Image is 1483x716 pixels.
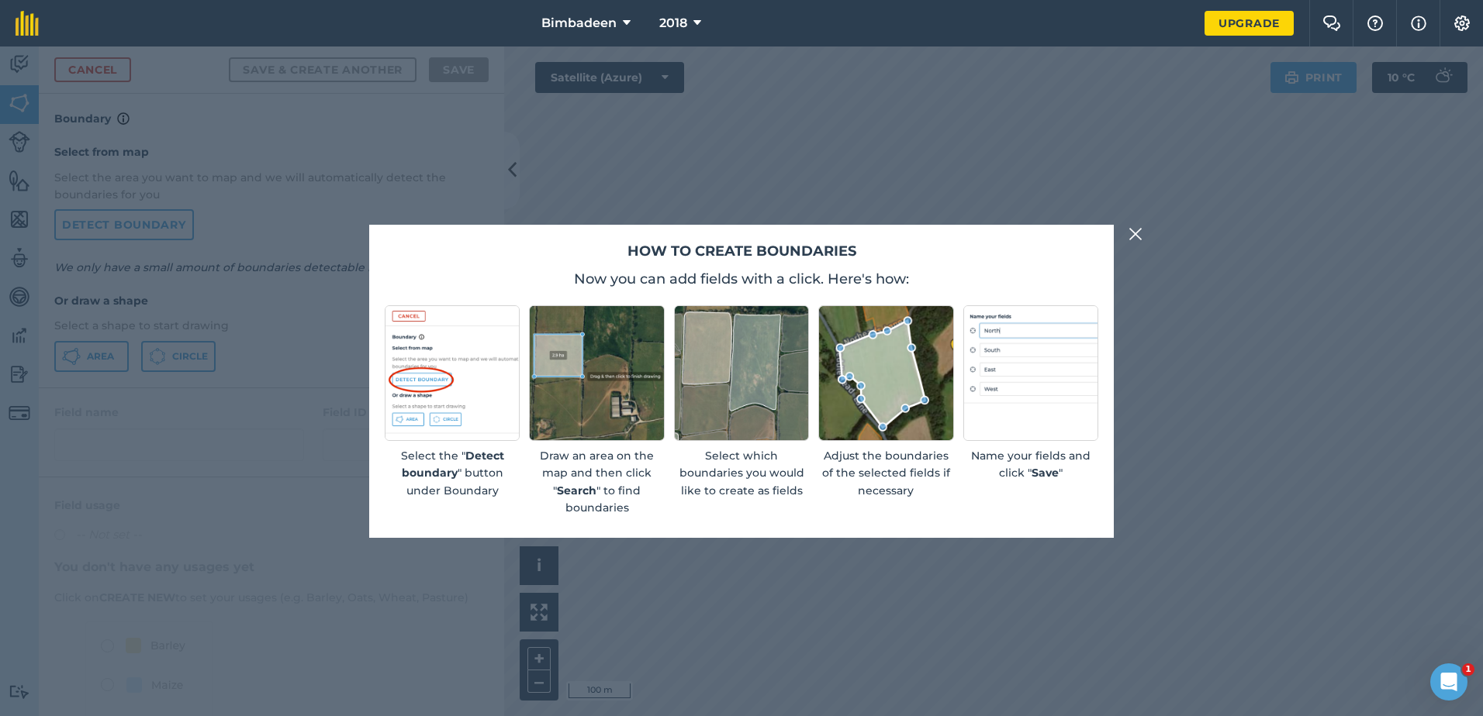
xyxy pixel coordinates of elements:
p: Draw an area on the map and then click " " to find boundaries [529,447,664,517]
iframe: Intercom live chat [1430,663,1467,701]
strong: Save [1032,466,1059,480]
img: fieldmargin Logo [16,11,39,36]
img: Screenshot of an editable boundary [818,305,953,440]
img: placeholder [963,305,1098,440]
strong: Search [557,484,596,497]
span: Bimbadeen [541,14,617,33]
p: Name your fields and click " " [963,447,1098,482]
a: Upgrade [1205,11,1294,36]
img: Screenshot of selected fields [674,305,809,440]
span: 2018 [659,14,687,33]
img: A question mark icon [1366,15,1384,31]
p: Select the " " button under Boundary [385,447,520,499]
img: A cog icon [1453,15,1471,31]
span: 1 [1462,663,1474,676]
img: Screenshot of an rectangular area drawn on a map [529,305,664,440]
p: Now you can add fields with a click. Here's how: [385,268,1098,290]
p: Select which boundaries you would like to create as fields [674,447,809,499]
img: svg+xml;base64,PHN2ZyB4bWxucz0iaHR0cDovL3d3dy53My5vcmcvMjAwMC9zdmciIHdpZHRoPSIxNyIgaGVpZ2h0PSIxNy... [1411,14,1426,33]
h2: How to create boundaries [385,240,1098,263]
img: Two speech bubbles overlapping with the left bubble in the forefront [1322,15,1341,31]
p: Adjust the boundaries of the selected fields if necessary [818,447,953,499]
img: svg+xml;base64,PHN2ZyB4bWxucz0iaHR0cDovL3d3dy53My5vcmcvMjAwMC9zdmciIHdpZHRoPSIyMiIgaGVpZ2h0PSIzMC... [1129,225,1142,243]
img: Screenshot of detect boundary button [385,305,520,440]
